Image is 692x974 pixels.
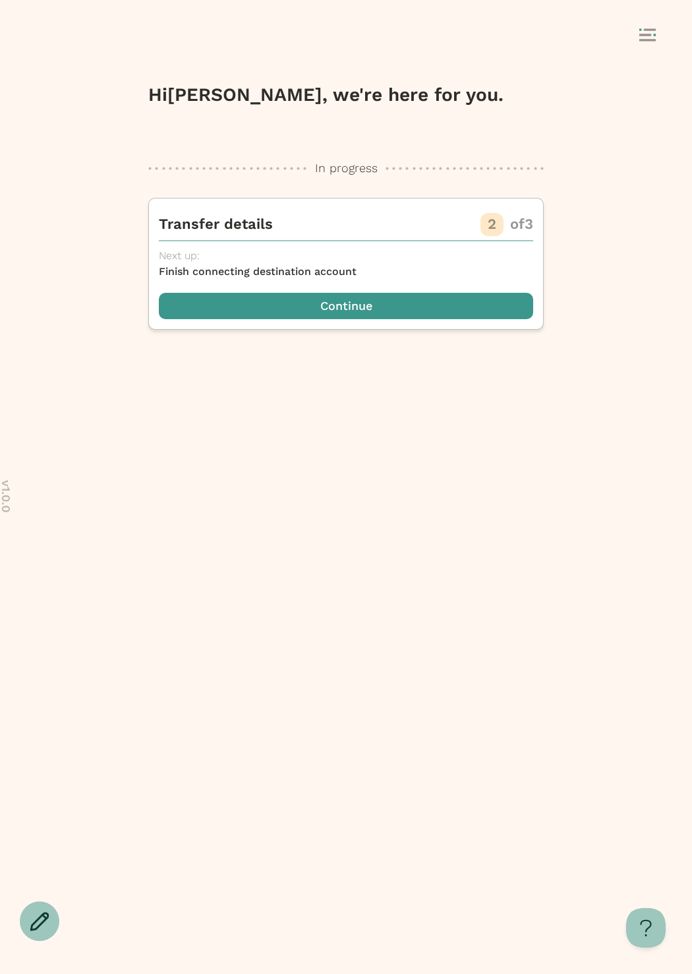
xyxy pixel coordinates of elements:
[626,908,666,948] iframe: Toggle Customer Support
[488,214,496,235] p: 2
[315,160,378,177] p: In progress
[159,264,533,280] p: Finish connecting destination account
[159,248,533,264] p: Next up:
[159,214,273,235] p: Transfer details
[148,84,504,106] span: Hi [PERSON_NAME] , we're here for you.
[510,214,533,235] p: of 3
[159,293,533,319] button: Continue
